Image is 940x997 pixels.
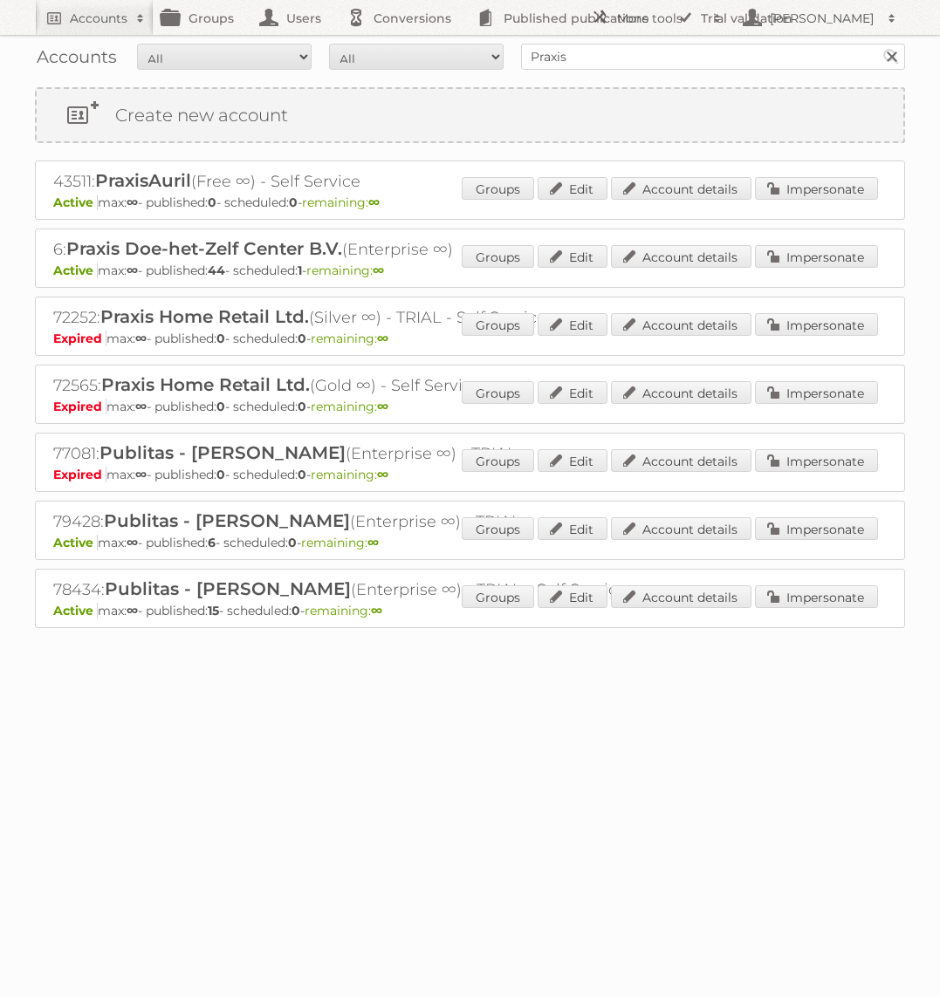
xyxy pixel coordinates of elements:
[53,467,887,482] p: max: - published: - scheduled: -
[37,89,903,141] a: Create new account
[216,399,225,414] strong: 0
[306,263,384,278] span: remaining:
[298,263,302,278] strong: 1
[53,535,98,550] span: Active
[538,245,607,268] a: Edit
[311,399,388,414] span: remaining:
[538,449,607,472] a: Edit
[377,331,388,346] strong: ∞
[53,263,98,278] span: Active
[105,578,351,599] span: Publitas - [PERSON_NAME]
[611,245,751,268] a: Account details
[755,517,878,540] a: Impersonate
[878,44,904,70] input: Search
[755,245,878,268] a: Impersonate
[755,381,878,404] a: Impersonate
[765,10,879,27] h2: [PERSON_NAME]
[755,177,878,200] a: Impersonate
[53,238,664,261] h2: 6: (Enterprise ∞)
[538,381,607,404] a: Edit
[208,195,216,210] strong: 0
[135,399,147,414] strong: ∞
[216,467,225,482] strong: 0
[53,467,106,482] span: Expired
[292,603,300,618] strong: 0
[611,449,751,472] a: Account details
[367,535,379,550] strong: ∞
[208,263,225,278] strong: 44
[755,449,878,472] a: Impersonate
[377,467,388,482] strong: ∞
[617,10,704,27] h2: More tools
[53,263,887,278] p: max: - published: - scheduled: -
[462,177,534,200] a: Groups
[135,331,147,346] strong: ∞
[462,245,534,268] a: Groups
[611,585,751,608] a: Account details
[302,195,380,210] span: remaining:
[53,306,664,329] h2: 72252: (Silver ∞) - TRIAL - Self Service
[371,603,382,618] strong: ∞
[53,331,106,346] span: Expired
[305,603,382,618] span: remaining:
[462,517,534,540] a: Groups
[368,195,380,210] strong: ∞
[53,510,664,533] h2: 79428: (Enterprise ∞) - TRIAL
[104,510,350,531] span: Publitas - [PERSON_NAME]
[298,331,306,346] strong: 0
[135,467,147,482] strong: ∞
[99,442,346,463] span: Publitas - [PERSON_NAME]
[298,467,306,482] strong: 0
[755,313,878,336] a: Impersonate
[53,535,887,550] p: max: - published: - scheduled: -
[216,331,225,346] strong: 0
[127,535,138,550] strong: ∞
[127,603,138,618] strong: ∞
[611,381,751,404] a: Account details
[66,238,342,259] span: Praxis Doe-het-Zelf Center B.V.
[53,603,98,618] span: Active
[288,535,297,550] strong: 0
[53,442,664,465] h2: 77081: (Enterprise ∞) - TRIAL
[53,578,664,601] h2: 78434: (Enterprise ∞) - TRIAL - Self Service
[95,170,191,191] span: PraxisAuril
[298,399,306,414] strong: 0
[208,535,216,550] strong: 6
[538,177,607,200] a: Edit
[53,195,98,210] span: Active
[462,585,534,608] a: Groups
[208,603,219,618] strong: 15
[755,585,878,608] a: Impersonate
[538,517,607,540] a: Edit
[53,331,887,346] p: max: - published: - scheduled: -
[377,399,388,414] strong: ∞
[101,374,310,395] span: Praxis Home Retail Ltd.
[53,399,106,414] span: Expired
[611,313,751,336] a: Account details
[462,313,534,336] a: Groups
[462,381,534,404] a: Groups
[53,603,887,618] p: max: - published: - scheduled: -
[127,263,138,278] strong: ∞
[373,263,384,278] strong: ∞
[53,374,664,397] h2: 72565: (Gold ∞) - Self Service
[100,306,309,327] span: Praxis Home Retail Ltd.
[611,517,751,540] a: Account details
[611,177,751,200] a: Account details
[53,170,664,193] h2: 43511: (Free ∞) - Self Service
[127,195,138,210] strong: ∞
[462,449,534,472] a: Groups
[289,195,298,210] strong: 0
[53,195,887,210] p: max: - published: - scheduled: -
[53,399,887,414] p: max: - published: - scheduled: -
[311,467,388,482] span: remaining:
[311,331,388,346] span: remaining:
[538,313,607,336] a: Edit
[301,535,379,550] span: remaining:
[70,10,127,27] h2: Accounts
[538,585,607,608] a: Edit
